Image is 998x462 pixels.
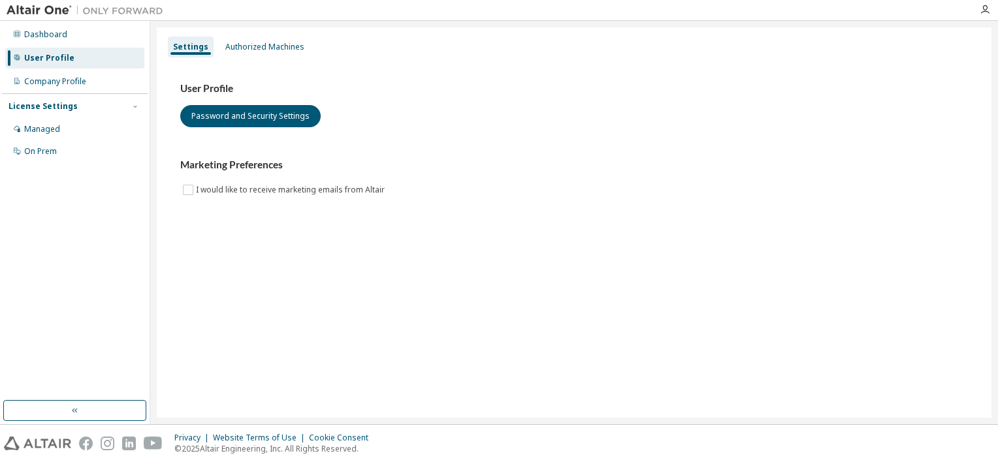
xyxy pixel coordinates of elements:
button: Password and Security Settings [180,105,321,127]
div: Cookie Consent [309,433,376,443]
div: Privacy [174,433,213,443]
div: Company Profile [24,76,86,87]
img: Altair One [7,4,170,17]
label: I would like to receive marketing emails from Altair [196,182,387,198]
div: License Settings [8,101,78,112]
h3: Marketing Preferences [180,159,968,172]
div: On Prem [24,146,57,157]
img: altair_logo.svg [4,437,71,450]
div: Dashboard [24,29,67,40]
h3: User Profile [180,82,968,95]
img: youtube.svg [144,437,163,450]
p: © 2025 Altair Engineering, Inc. All Rights Reserved. [174,443,376,454]
img: linkedin.svg [122,437,136,450]
div: Settings [173,42,208,52]
div: Managed [24,124,60,134]
div: Website Terms of Use [213,433,309,443]
img: instagram.svg [101,437,114,450]
div: Authorized Machines [225,42,304,52]
div: User Profile [24,53,74,63]
img: facebook.svg [79,437,93,450]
